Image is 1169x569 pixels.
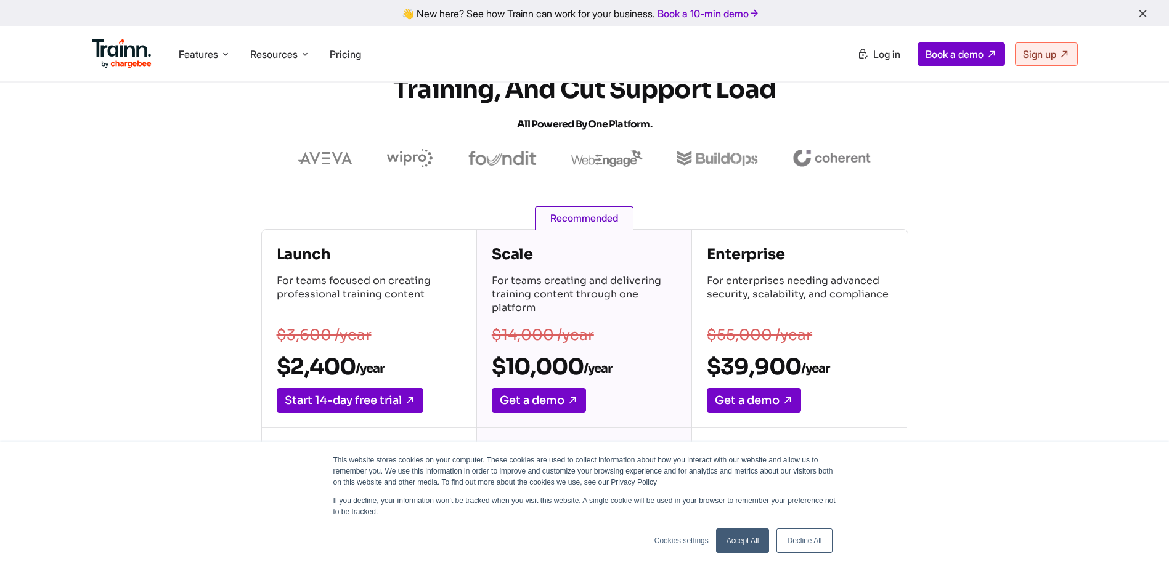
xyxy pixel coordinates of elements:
[277,353,462,381] h2: $2,400
[179,47,218,61] span: Features
[277,326,372,344] s: $3,600 /year
[776,528,832,553] a: Decline All
[584,361,612,376] sub: /year
[92,39,152,68] img: Trainn Logo
[535,206,633,230] span: Recommended
[707,326,812,344] s: $55,000 /year
[707,244,892,264] h4: Enterprise
[571,150,643,167] img: webengage logo
[333,454,836,488] p: This website stores cookies on your computer. These cookies are used to collect information about...
[298,152,352,164] img: aveva logo
[801,361,829,376] sub: /year
[1023,48,1056,60] span: Sign up
[387,149,433,167] img: wipro logo
[356,361,384,376] sub: /year
[492,274,677,317] p: For teams creating and delivering training content through one platform
[655,5,762,22] a: Book a 10-min demo
[716,528,770,553] a: Accept All
[492,353,677,381] h2: $10,000
[792,150,871,167] img: coherent logo
[363,46,807,139] h1: Accelerate Onboarding, Scale Training, and Cut Support Load
[492,244,677,264] h4: Scale
[468,151,537,166] img: foundit logo
[333,495,836,517] p: If you decline, your information won’t be tracked when you visit this website. A single cookie wi...
[250,47,298,61] span: Resources
[707,388,801,413] a: Get a demo
[277,244,462,264] h4: Launch
[330,48,361,60] a: Pricing
[277,388,423,413] a: Start 14-day free trial
[873,48,900,60] span: Log in
[1015,42,1078,66] a: Sign up
[492,326,594,344] s: $14,000 /year
[850,43,908,65] a: Log in
[918,42,1005,66] a: Book a demo
[654,535,709,546] a: Cookies settings
[707,353,892,381] h2: $39,900
[926,48,984,60] span: Book a demo
[277,274,462,317] p: For teams focused on creating professional training content
[7,7,1162,19] div: 👋 New here? See how Trainn can work for your business.
[707,274,892,317] p: For enterprises needing advanced security, scalability, and compliance
[517,118,652,131] span: All Powered by One Platform.
[677,151,758,166] img: buildops logo
[492,388,586,413] a: Get a demo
